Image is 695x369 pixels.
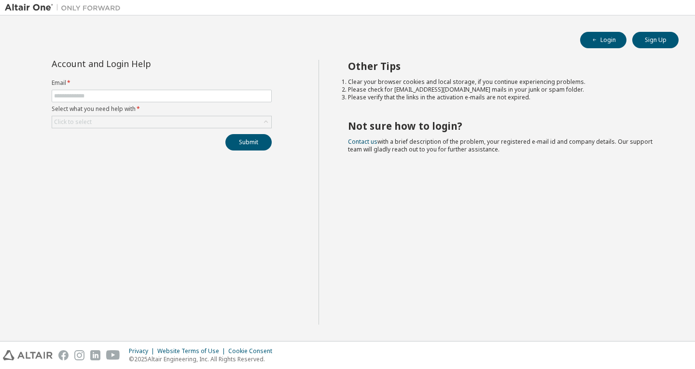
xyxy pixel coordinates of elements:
label: Select what you need help with [52,105,272,113]
h2: Not sure how to login? [348,120,662,132]
img: altair_logo.svg [3,350,53,360]
img: youtube.svg [106,350,120,360]
button: Sign Up [632,32,679,48]
div: Click to select [52,116,271,128]
li: Clear your browser cookies and local storage, if you continue experiencing problems. [348,78,662,86]
button: Submit [225,134,272,150]
img: instagram.svg [74,350,84,360]
h2: Other Tips [348,60,662,72]
p: © 2025 Altair Engineering, Inc. All Rights Reserved. [129,355,278,363]
div: Click to select [54,118,92,126]
div: Website Terms of Use [157,347,228,355]
li: Please check for [EMAIL_ADDRESS][DOMAIN_NAME] mails in your junk or spam folder. [348,86,662,94]
div: Privacy [129,347,157,355]
img: Altair One [5,3,125,13]
img: linkedin.svg [90,350,100,360]
div: Account and Login Help [52,60,228,68]
label: Email [52,79,272,87]
button: Login [580,32,626,48]
span: with a brief description of the problem, your registered e-mail id and company details. Our suppo... [348,137,653,153]
a: Contact us [348,137,377,146]
img: facebook.svg [58,350,69,360]
li: Please verify that the links in the activation e-mails are not expired. [348,94,662,101]
div: Cookie Consent [228,347,278,355]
